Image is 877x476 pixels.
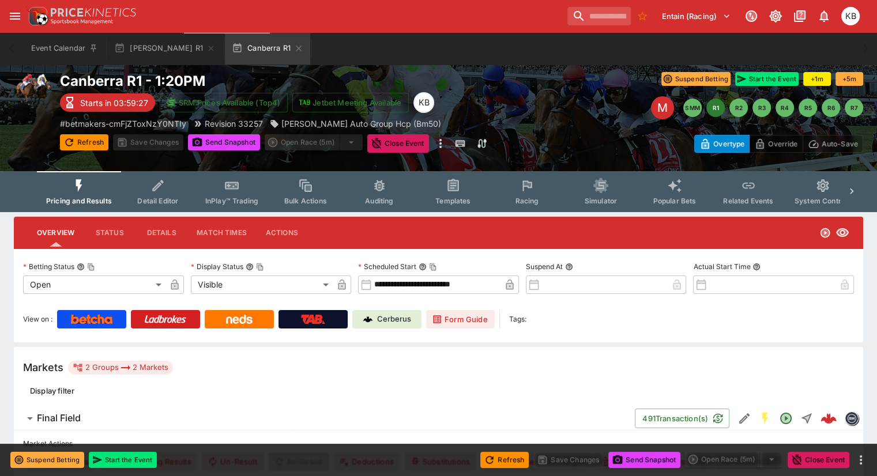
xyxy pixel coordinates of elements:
div: 2 Groups 2 Markets [73,361,168,375]
img: jetbet-logo.svg [299,97,310,108]
img: PriceKinetics Logo [25,5,48,28]
img: Ladbrokes [144,315,186,324]
p: Cerberus [377,313,411,325]
button: Start the Event [735,72,799,86]
button: Send Snapshot [188,134,260,150]
span: Popular Bets [653,197,696,205]
button: Straight [796,408,817,429]
button: Refresh [60,134,108,150]
p: Auto-Save [822,138,858,150]
div: Edit Meeting [651,96,674,119]
button: Copy To Clipboard [256,263,264,271]
p: Actual Start Time [693,262,750,271]
button: R3 [752,99,771,117]
svg: Visible [835,226,849,240]
img: Cerberus [363,315,372,324]
button: R2 [729,99,748,117]
label: View on : [23,310,52,328]
button: Documentation [789,6,810,27]
button: Display StatusCopy To Clipboard [246,263,254,271]
img: TabNZ [301,315,325,324]
img: PriceKinetics [51,8,136,17]
button: R5 [799,99,817,117]
span: Detail Editor [137,197,178,205]
button: Open [776,408,796,429]
img: Betcha [71,315,112,324]
button: Overtype [694,135,750,153]
button: R7 [845,99,863,117]
svg: Open [819,227,831,239]
svg: Open [779,411,793,425]
button: Override [749,135,803,153]
button: 491Transaction(s) [635,409,729,428]
p: Suspend At [526,262,563,271]
button: more [854,453,868,467]
h5: Markets [23,361,63,374]
button: +5m [835,72,863,86]
div: Start From [694,135,863,153]
button: Actual Start Time [752,263,761,271]
button: Status [84,219,135,247]
span: InPlay™ Trading [205,197,258,205]
div: 0cbba67d-3349-4662-979b-4a0b1cf10278 [820,410,837,426]
a: Cerberus [352,310,421,328]
img: betmakers [845,412,858,425]
button: open drawer [5,6,25,27]
button: Canberra R1 [225,32,310,65]
span: Simulator [585,197,617,205]
button: +1m [803,72,831,86]
button: Details [135,219,187,247]
img: Sportsbook Management [51,19,113,24]
button: Match Times [187,219,256,247]
button: Connected to PK [741,6,762,27]
button: Close Event [367,134,429,153]
button: No Bookmarks [633,7,652,25]
button: R6 [822,99,840,117]
button: Scheduled StartCopy To Clipboard [419,263,427,271]
p: [PERSON_NAME] Auto Group Hcp (Bm50) [281,118,441,130]
span: Related Events [723,197,773,205]
p: Betting Status [23,262,74,271]
h2: Copy To Clipboard [60,72,529,90]
span: System Controls [795,197,851,205]
a: Form Guide [426,310,495,328]
span: Racing [515,197,539,205]
button: Actions [256,219,308,247]
div: Visible [191,275,333,294]
span: Templates [435,197,471,205]
p: Revision 33257 [205,118,263,130]
p: Scheduled Start [358,262,416,271]
button: Send Snapshot [608,452,680,468]
a: 0cbba67d-3349-4662-979b-4a0b1cf10278 [817,407,840,430]
button: R4 [776,99,794,117]
button: SRM Prices Available (Top4) [160,93,288,112]
label: Tags: [509,310,526,328]
button: Notifications [814,6,834,27]
button: Refresh [480,452,529,468]
img: Neds [226,315,252,324]
div: Kris Britland [413,92,434,113]
p: Copy To Clipboard [60,118,186,130]
p: Display Status [191,262,243,271]
p: Overtype [713,138,744,150]
div: split button [265,134,363,150]
button: SMM [683,99,702,117]
button: Overview [28,219,84,247]
p: Override [768,138,797,150]
button: Copy To Clipboard [87,263,95,271]
button: Edit Detail [734,408,755,429]
button: Select Tenant [655,7,737,25]
button: Event Calendar [24,32,105,65]
h6: Final Field [37,412,81,424]
button: Suspend Betting [661,72,731,86]
button: Close Event [788,452,849,468]
button: Suspend At [565,263,573,271]
button: Kris Britland [838,3,863,29]
span: Bulk Actions [284,197,327,205]
button: Auto-Save [803,135,863,153]
div: Kris Britland [841,7,860,25]
label: Market Actions [23,435,854,452]
button: SGM Enabled [755,408,776,429]
nav: pagination navigation [683,99,863,117]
